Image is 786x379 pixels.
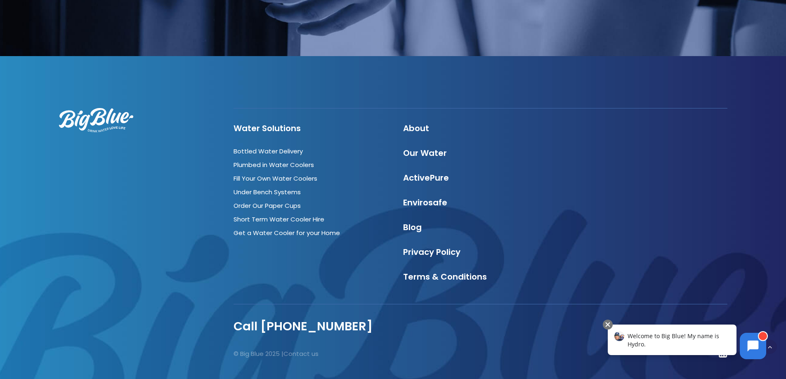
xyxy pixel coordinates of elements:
[403,221,422,233] a: Blog
[234,215,324,224] a: Short Term Water Cooler Hire
[234,147,303,155] a: Bottled Water Delivery
[599,318,774,367] iframe: Chatbot
[234,228,340,237] a: Get a Water Cooler for your Home
[283,349,319,358] a: Contact us
[403,172,449,184] a: ActivePure
[403,246,460,258] a: Privacy Policy
[234,201,301,210] a: Order Our Paper Cups
[234,348,473,359] p: © Big Blue 2025 |
[234,174,317,183] a: Fill Your Own Water Coolers
[234,188,301,196] a: Under Bench Systems
[234,123,388,133] h4: Water Solutions
[403,122,429,134] a: About
[403,197,447,208] a: Envirosafe
[234,318,373,334] a: Call [PHONE_NUMBER]
[234,160,314,169] a: Plumbed in Water Coolers
[403,271,487,282] a: Terms & Conditions
[403,147,447,159] a: Our Water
